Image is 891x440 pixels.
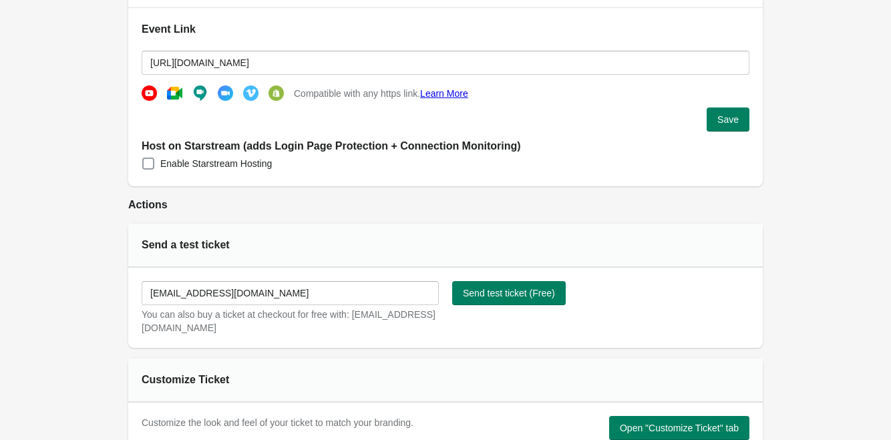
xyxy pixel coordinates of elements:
[142,372,324,388] div: Customize Ticket
[142,21,749,37] h2: Event Link
[167,85,182,101] img: google-meeting-003a4ac0a6bd29934347c2d6ec0e8d4d.png
[142,85,157,101] img: youtube-b4f2b64af1b614ce26dc15ab005f3ec1.png
[620,423,739,433] span: Open "Customize Ticket" tab
[192,85,208,101] img: hangout-ee6acdd14049546910bffd711ce10325.png
[218,85,233,101] img: zoom-d2aebb472394d9f99a89fc36b09dd972.png
[463,288,555,298] span: Send test ticket (Free)
[142,281,439,305] input: test@email.com
[707,107,749,132] button: Save
[452,281,566,305] button: Send test ticket (Free)
[142,237,324,253] div: Send a test ticket
[294,87,468,100] span: Compatible with any https link.
[717,114,739,125] span: Save
[609,416,749,440] button: Open "Customize Ticket" tab
[142,417,413,428] span: Customize the look and feel of your ticket to match your branding.
[142,308,439,335] div: You can also buy a ticket at checkout for free with: [EMAIL_ADDRESS][DOMAIN_NAME]
[142,138,749,154] h2: Host on Starstream (adds Login Page Protection + Connection Monitoring)
[420,88,468,99] a: Learn More
[128,197,763,213] h2: Actions
[243,85,258,101] img: vimeo-560bbffc7e56379122b0da8638c6b73a.png
[160,157,272,170] span: Enable Starstream Hosting
[269,85,284,101] img: shopify-b17b33348d1e82e582ef0e2c9e9faf47.png
[142,51,749,75] input: https://secret-url.com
